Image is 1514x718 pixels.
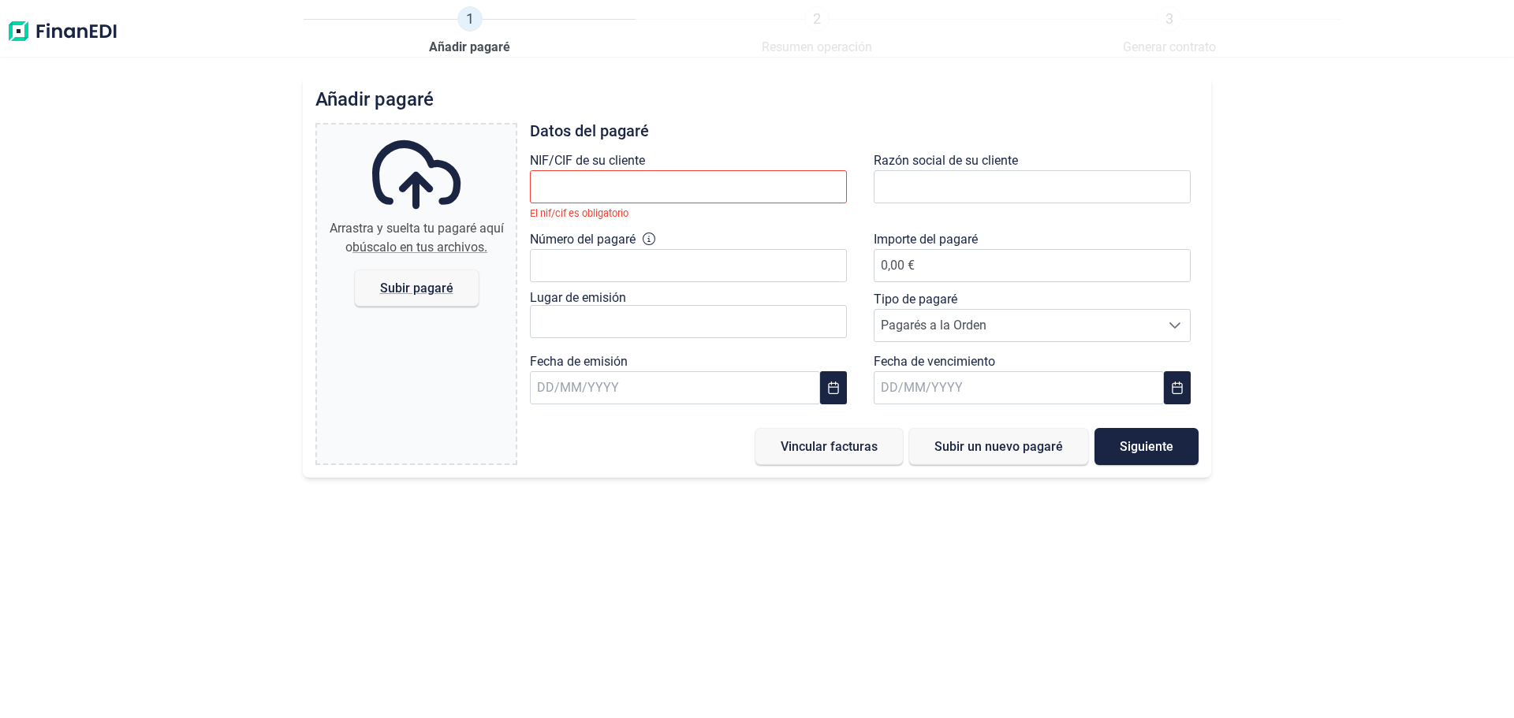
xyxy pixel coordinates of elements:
[323,219,509,257] div: Arrastra y suelta tu pagaré aquí o
[530,151,645,170] label: NIF/CIF de su cliente
[6,6,118,57] img: Logo de aplicación
[530,230,636,249] label: Número del pagaré
[530,207,628,219] small: El nif/cif es obligatorio
[781,441,878,452] span: Vincular facturas
[874,310,1160,341] span: Pagarés a la Orden
[820,371,847,404] button: Choose Date
[352,240,487,255] span: búscalo en tus archivos.
[1164,371,1191,404] button: Choose Date
[530,123,1199,139] h3: Datos del pagaré
[934,441,1063,452] span: Subir un nuevo pagaré
[380,282,453,294] span: Subir pagaré
[874,230,978,249] label: Importe del pagaré
[429,6,510,57] a: 1Añadir pagaré
[429,38,510,57] span: Añadir pagaré
[755,428,903,465] button: Vincular facturas
[1094,428,1199,465] button: Siguiente
[874,371,1164,404] input: DD/MM/YYYY
[457,6,483,32] span: 1
[1120,441,1173,452] span: Siguiente
[530,290,626,305] label: Lugar de emisión
[530,352,628,371] label: Fecha de emisión
[874,151,1018,170] label: Razón social de su cliente
[315,88,1199,110] h2: Añadir pagaré
[874,290,957,309] label: Tipo de pagaré
[909,428,1088,465] button: Subir un nuevo pagaré
[874,352,995,371] label: Fecha de vencimiento
[530,371,820,404] input: DD/MM/YYYY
